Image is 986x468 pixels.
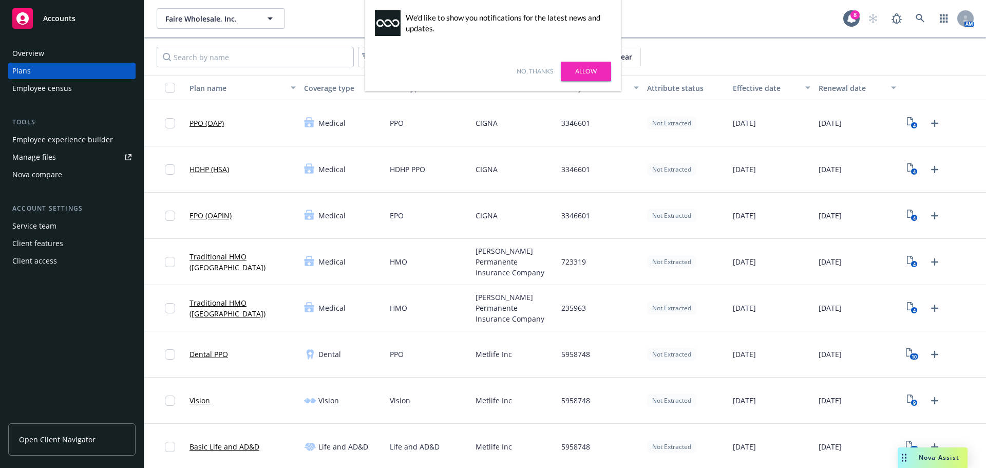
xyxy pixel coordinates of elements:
span: Vision [318,395,339,406]
a: No, thanks [517,67,553,76]
span: 5958748 [561,395,590,406]
div: Effective date [733,83,799,93]
span: Dental [318,349,341,360]
span: [DATE] [733,441,756,452]
a: View Plan Documents [904,346,921,363]
div: Not Extracted [647,117,696,129]
div: We'd like to show you notifications for the latest news and updates. [406,12,606,34]
input: Toggle Row Selected [165,211,175,221]
a: Plans [8,63,136,79]
div: Not Extracted [647,440,696,453]
a: Client access [8,253,136,269]
div: 8 [850,10,860,20]
span: [DATE] [819,256,842,267]
a: Switch app [934,8,954,29]
span: [DATE] [819,441,842,452]
a: Client features [8,235,136,252]
text: 10 [912,353,917,360]
span: Vision [390,395,410,406]
input: Select all [165,83,175,93]
a: Upload Plan Documents [926,392,943,409]
div: Overview [12,45,44,62]
span: Metlife Inc [476,441,512,452]
text: 13 [912,446,917,453]
span: Metlife Inc [476,349,512,360]
div: Account settings [8,203,136,214]
div: Not Extracted [647,163,696,176]
a: EPO (OAPIN) [189,210,232,221]
div: Attribute status [647,83,725,93]
button: Renewal date [814,76,900,100]
span: [PERSON_NAME] Permanente Insurance Company [476,246,553,278]
a: View Plan Documents [904,208,921,224]
span: [DATE] [819,349,842,360]
span: EPO [390,210,404,221]
a: Upload Plan Documents [926,346,943,363]
span: Accounts [43,14,75,23]
text: 4 [913,169,916,175]
span: PPO [390,349,404,360]
a: Traditional HMO ([GEOGRAPHIC_DATA]) [189,251,296,273]
text: 4 [913,122,916,129]
a: Employee census [8,80,136,97]
text: 4 [913,215,916,221]
span: [DATE] [733,395,756,406]
button: Coverage type [300,76,386,100]
div: Not Extracted [647,255,696,268]
div: Client access [12,253,57,269]
span: Life and AD&D [318,441,368,452]
span: Open Client Navigator [19,434,96,445]
input: Search by name [157,47,354,67]
span: Faire Wholesale, Inc. [165,13,254,24]
button: Effective date [729,76,814,100]
span: Filters [360,50,397,65]
span: 3346601 [561,164,590,175]
a: View Plan Documents [904,161,921,178]
div: Not Extracted [647,302,696,314]
div: Drag to move [898,447,911,468]
a: Nova compare [8,166,136,183]
a: View Plan Documents [904,300,921,316]
span: CIGNA [476,164,498,175]
div: Employee census [12,80,72,97]
span: HMO [390,303,407,313]
span: [DATE] [819,118,842,128]
div: Client features [12,235,63,252]
text: 9 [913,400,916,406]
div: Coverage type [304,83,370,93]
div: Employee experience builder [12,132,113,148]
div: Nova compare [12,166,62,183]
span: 723319 [561,256,586,267]
span: [PERSON_NAME] Permanente Insurance Company [476,292,553,324]
span: 3346601 [561,118,590,128]
input: Toggle Row Selected [165,442,175,452]
a: Allow [561,62,611,81]
a: Overview [8,45,136,62]
div: Tools [8,117,136,127]
div: Plan name [189,83,285,93]
span: CIGNA [476,118,498,128]
a: Dental PPO [189,349,228,360]
a: Employee experience builder [8,132,136,148]
text: 4 [913,261,916,268]
span: Life and AD&D [390,441,440,452]
span: [DATE] [733,164,756,175]
a: View Plan Documents [904,115,921,132]
span: Medical [318,303,346,313]
span: Medical [318,256,346,267]
a: Vision [189,395,210,406]
a: View Plan Documents [904,254,921,270]
a: Upload Plan Documents [926,161,943,178]
text: 4 [913,307,916,314]
span: HMO [390,256,407,267]
div: Not Extracted [647,394,696,407]
button: Filters [358,47,400,67]
input: Toggle Row Selected [165,349,175,360]
a: Traditional HMO ([GEOGRAPHIC_DATA]) [189,297,296,319]
div: Not Extracted [647,209,696,222]
span: 3346601 [561,210,590,221]
a: Upload Plan Documents [926,208,943,224]
span: [DATE] [819,210,842,221]
a: Basic Life and AD&D [189,441,259,452]
div: Plans [12,63,31,79]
